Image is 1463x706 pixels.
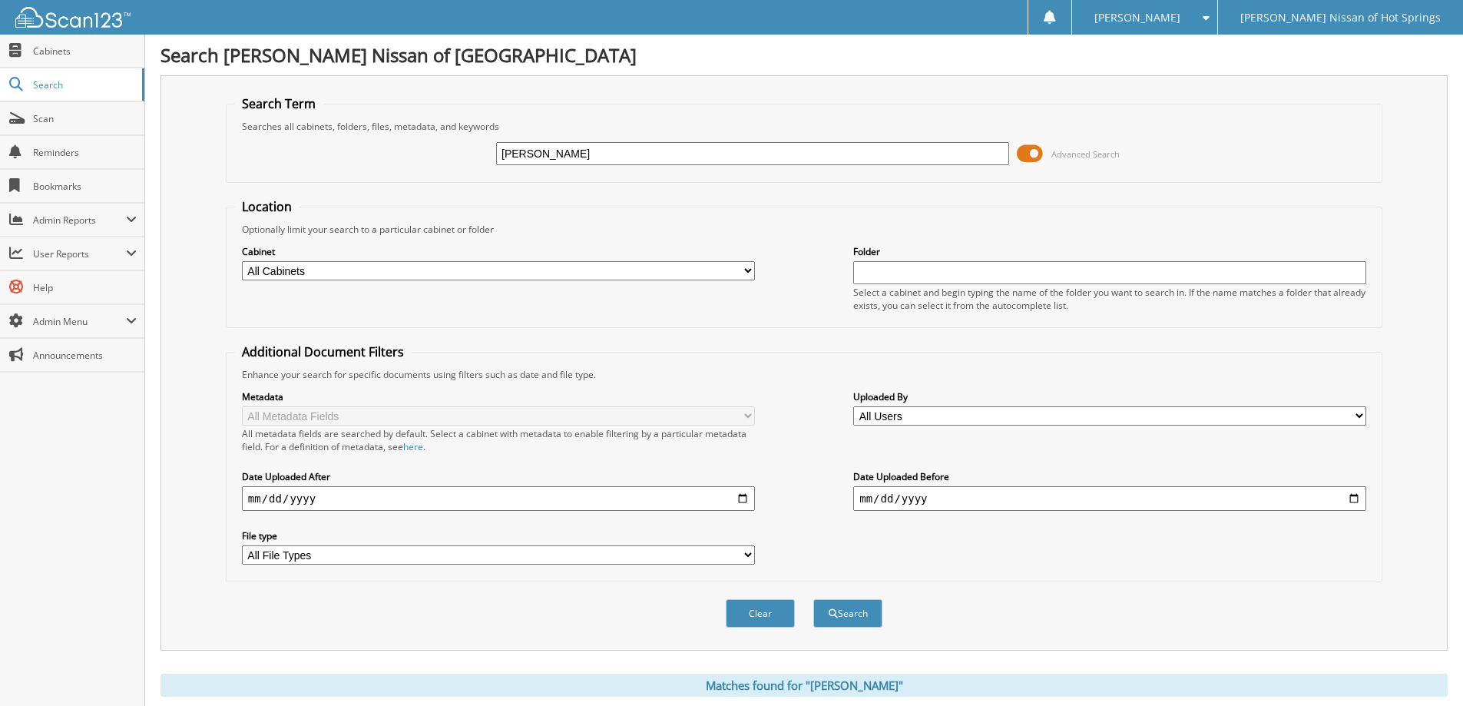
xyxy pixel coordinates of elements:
span: Cabinets [33,45,137,58]
button: Search [813,599,882,628]
span: Help [33,281,137,294]
div: Optionally limit your search to a particular cabinet or folder [234,223,1374,236]
h1: Search [PERSON_NAME] Nissan of [GEOGRAPHIC_DATA] [161,42,1448,68]
span: Bookmarks [33,180,137,193]
label: Folder [853,245,1366,258]
label: Uploaded By [853,390,1366,403]
legend: Additional Document Filters [234,343,412,360]
label: Cabinet [242,245,755,258]
label: Date Uploaded Before [853,470,1366,483]
span: Search [33,78,134,91]
label: Metadata [242,390,755,403]
span: [PERSON_NAME] Nissan of Hot Springs [1240,13,1441,22]
div: All metadata fields are searched by default. Select a cabinet with metadata to enable filtering b... [242,427,755,453]
legend: Location [234,198,300,215]
button: Clear [726,599,795,628]
span: Admin Reports [33,214,126,227]
span: Announcements [33,349,137,362]
div: Enhance your search for specific documents using filters such as date and file type. [234,368,1374,381]
legend: Search Term [234,95,323,112]
input: start [242,486,755,511]
span: Reminders [33,146,137,159]
div: Select a cabinet and begin typing the name of the folder you want to search in. If the name match... [853,286,1366,312]
span: User Reports [33,247,126,260]
span: Advanced Search [1051,148,1120,160]
div: Matches found for "[PERSON_NAME]" [161,674,1448,697]
span: Scan [33,112,137,125]
img: scan123-logo-white.svg [15,7,131,28]
label: Date Uploaded After [242,470,755,483]
div: Searches all cabinets, folders, files, metadata, and keywords [234,120,1374,133]
span: [PERSON_NAME] [1094,13,1180,22]
input: end [853,486,1366,511]
a: here [403,440,423,453]
label: File type [242,529,755,542]
span: Admin Menu [33,315,126,328]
